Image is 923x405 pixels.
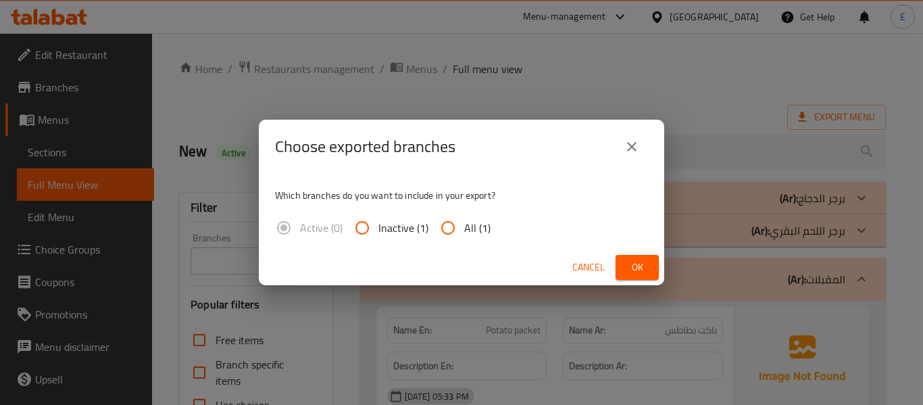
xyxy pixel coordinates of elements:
button: close [616,130,648,163]
span: Cancel [572,259,605,276]
span: All (1) [464,220,491,236]
p: Which branches do you want to include in your export? [275,189,648,202]
h2: Choose exported branches [275,136,455,158]
span: Inactive (1) [378,220,428,236]
span: Ok [626,259,648,276]
button: Ok [616,255,659,280]
button: Cancel [567,255,610,280]
span: Active (0) [300,220,343,236]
